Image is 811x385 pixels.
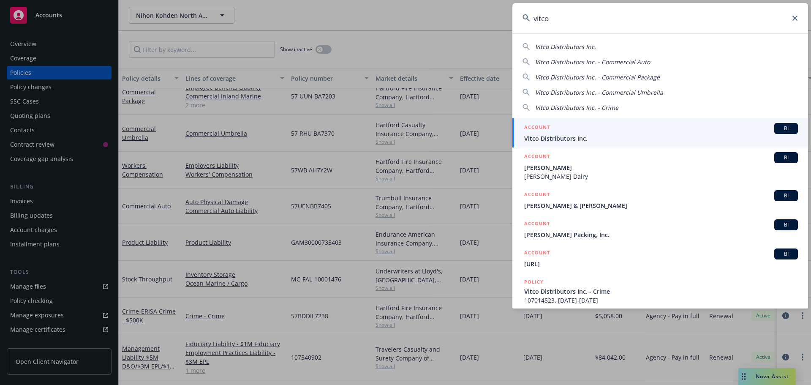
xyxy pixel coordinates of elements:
[524,172,798,181] span: [PERSON_NAME] Dairy
[778,154,795,161] span: BI
[524,219,550,229] h5: ACCOUNT
[524,278,544,286] h5: POLICY
[512,3,808,33] input: Search...
[524,230,798,239] span: [PERSON_NAME] Packing, Inc.
[524,163,798,172] span: [PERSON_NAME]
[512,273,808,309] a: POLICYVitco Distributors Inc. - Crime107014523, [DATE]-[DATE]
[778,125,795,132] span: BI
[778,192,795,199] span: BI
[535,43,596,51] span: Vitco Distributors Inc.
[512,215,808,244] a: ACCOUNTBI[PERSON_NAME] Packing, Inc.
[524,296,798,305] span: 107014523, [DATE]-[DATE]
[512,186,808,215] a: ACCOUNTBI[PERSON_NAME] & [PERSON_NAME]
[535,58,650,66] span: Vitco Distributors Inc. - Commercial Auto
[524,134,798,143] span: Vitco Distributors Inc.
[524,152,550,162] h5: ACCOUNT
[512,244,808,273] a: ACCOUNTBI[URL]
[524,123,550,133] h5: ACCOUNT
[512,147,808,186] a: ACCOUNTBI[PERSON_NAME][PERSON_NAME] Dairy
[524,287,798,296] span: Vitco Distributors Inc. - Crime
[512,118,808,147] a: ACCOUNTBIVitco Distributors Inc.
[778,250,795,258] span: BI
[524,190,550,200] h5: ACCOUNT
[524,201,798,210] span: [PERSON_NAME] & [PERSON_NAME]
[535,88,663,96] span: Vitco Distributors Inc. - Commercial Umbrella
[535,73,660,81] span: Vitco Distributors Inc. - Commercial Package
[524,248,550,259] h5: ACCOUNT
[778,221,795,229] span: BI
[535,104,618,112] span: Vitco Distributors Inc. - Crime
[524,259,798,268] span: [URL]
